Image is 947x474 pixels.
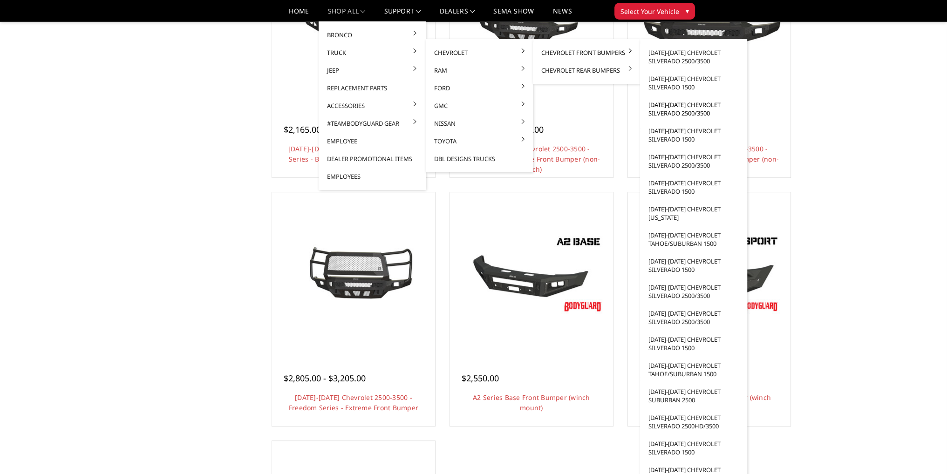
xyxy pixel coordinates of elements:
a: A2 Series Base Front Bumper (winch mount) [473,393,590,412]
a: Home [289,8,309,21]
a: Nissan [429,115,529,132]
a: DBL Designs Trucks [429,150,529,168]
a: Chevrolet Rear Bumpers [537,61,636,79]
span: $2,165.00 - $2,440.00 [284,124,366,135]
a: [DATE]-[DATE] Chevrolet Silverado 1500 [644,174,743,200]
a: Replacement Parts [322,79,422,97]
a: [DATE]-[DATE] Chevrolet Tahoe/Suburban 1500 [644,357,743,383]
a: 2020-2023 Chevrolet 2500-3500 - Freedom Series - Extreme Front Bumper 2020-2023 Chevrolet 2500-35... [274,195,433,353]
a: [DATE]-[DATE] Chevrolet Silverado 2500/3500 [644,44,743,70]
img: 2020-2023 Chevrolet 2500-3500 - Freedom Series - Extreme Front Bumper [279,240,428,307]
a: Ram [429,61,529,79]
a: Truck [322,44,422,61]
a: [DATE]-[DATE] Chevrolet Silverado 1500 [644,331,743,357]
a: [DATE]-[DATE] Chevrolet Silverado 2500HD/3500 [644,409,743,435]
a: Chevrolet [429,44,529,61]
a: SEMA Show [493,8,534,21]
a: [DATE]-[DATE] Chevrolet Suburban 2500 [644,383,743,409]
a: Employees [322,168,422,185]
iframe: Chat Widget [900,429,947,474]
a: [DATE]-[DATE] Chevrolet Silverado 1500 [644,122,743,148]
a: A2 Series Base Front Bumper (winch mount) A2 Series Base Front Bumper (winch mount) [452,195,611,353]
a: [DATE]-[DATE] Chevrolet Tahoe/Suburban 1500 [644,226,743,252]
button: Select Your Vehicle [614,3,695,20]
span: ▾ [686,6,689,16]
a: News [552,8,572,21]
a: [DATE]-[DATE] Chevrolet Silverado 1500 [644,435,743,461]
a: Toyota [429,132,529,150]
a: Ford [429,79,529,97]
a: [DATE]-[DATE] Chevrolet Silverado 2500/3500 [644,148,743,174]
a: Employee [322,132,422,150]
span: Select Your Vehicle [620,7,679,16]
a: [DATE]-[DATE] Chevrolet Silverado 2500/3500 [644,305,743,331]
a: Dealers [440,8,475,21]
span: $2,805.00 - $3,205.00 [284,372,366,384]
a: Support [384,8,421,21]
a: [DATE]-[DATE] Chevrolet 2500-3500 - Freedom Series - Extreme Front Bumper [289,393,418,412]
a: #TeamBodyguard Gear [322,115,422,132]
a: [DATE]-[DATE] Chevrolet Silverado 2500/3500 [644,278,743,305]
a: GMC [429,97,529,115]
a: [DATE]-[DATE] Chevrolet Silverado 2500/3500 [644,96,743,122]
a: Chevrolet Front Bumpers [537,44,636,61]
a: [DATE]-[DATE] Chevrolet [US_STATE] [644,200,743,226]
a: [DATE]-[DATE] Chevrolet 2500-3500 - A2L Series - Base Front Bumper (Non Winch) [288,144,419,163]
a: Bronco [322,26,422,44]
a: Jeep [322,61,422,79]
a: [DATE]-[DATE] Chevrolet Silverado 1500 [644,70,743,96]
span: $2,550.00 - $3,000.00 [640,124,722,135]
a: Accessories [322,97,422,115]
span: $2,550.00 [462,372,499,384]
a: shop all [328,8,366,21]
a: Dealer Promotional Items [322,150,422,168]
a: [DATE]-[DATE] Chevrolet Silverado 1500 [644,252,743,278]
span: $2,930.00 [640,372,677,384]
a: A2 Series - Sport Front Bumper (winch mount) A2 Series - Sport Front Bumper (winch mount) [630,195,789,353]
